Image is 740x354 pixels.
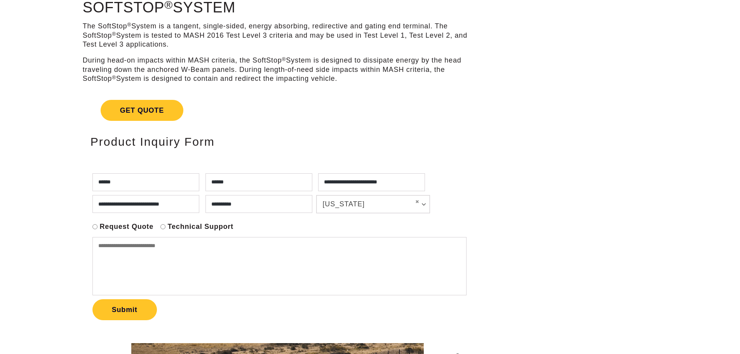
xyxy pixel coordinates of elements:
span: [US_STATE] [323,199,409,209]
sup: ® [127,22,131,28]
a: Get Quote [83,91,472,130]
a: [US_STATE] [317,195,430,213]
h2: Product Inquiry Form [91,135,465,148]
p: During head-on impacts within MASH criteria, the SoftStop System is designed to dissipate energy ... [83,56,472,83]
button: Submit [92,299,157,320]
label: Technical Support [168,222,233,231]
span: Get Quote [101,100,183,121]
sup: ® [282,56,286,62]
sup: ® [112,75,116,80]
label: Request Quote [100,222,153,231]
sup: ® [112,31,116,37]
p: The SoftStop System is a tangent, single-sided, energy absorbing, redirective and gating end term... [83,22,472,49]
